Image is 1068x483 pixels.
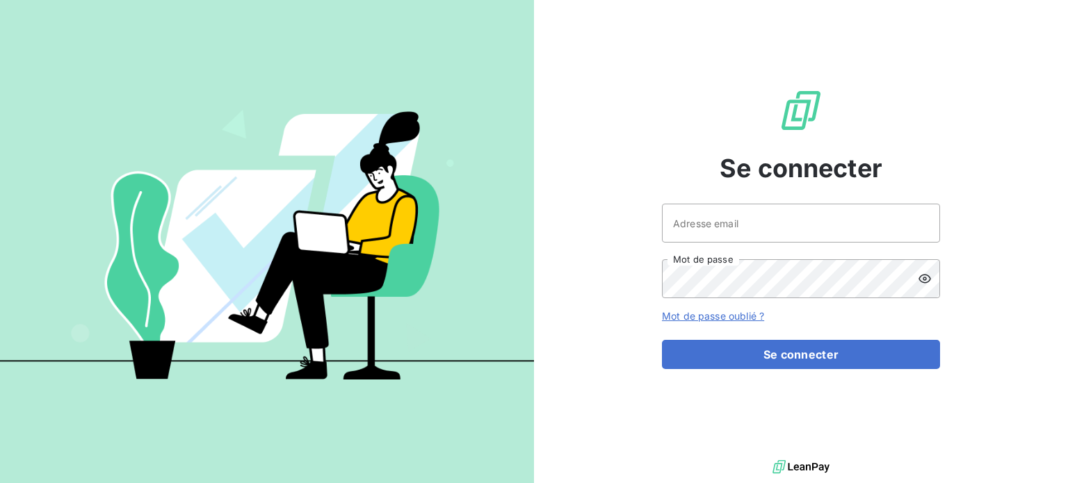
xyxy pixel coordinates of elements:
[662,204,940,243] input: placeholder
[662,310,764,322] a: Mot de passe oublié ?
[662,340,940,369] button: Se connecter
[720,149,882,187] span: Se connecter
[772,457,830,477] img: logo
[779,88,823,133] img: Logo LeanPay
